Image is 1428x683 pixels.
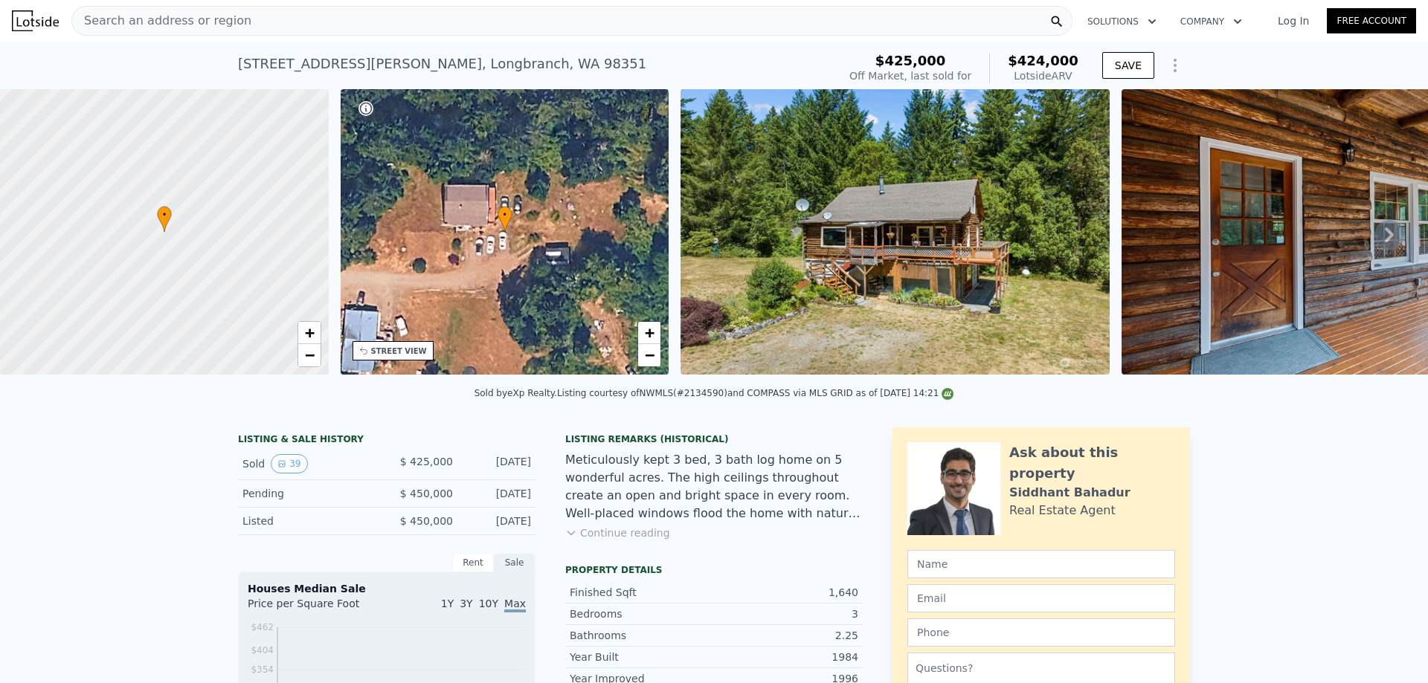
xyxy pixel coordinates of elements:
[714,628,858,643] div: 2.25
[251,664,274,675] tspan: $354
[494,553,535,572] div: Sale
[849,68,971,83] div: Off Market, last sold for
[498,206,512,232] div: •
[1009,484,1130,502] div: Siddhant Bahadur
[248,596,387,620] div: Price per Square Foot
[1160,51,1190,80] button: Show Options
[400,456,453,467] span: $ 425,000
[1102,52,1154,79] button: SAVE
[371,346,427,357] div: STREET VIEW
[681,89,1110,375] img: Sale: 122589951 Parcel: 100559714
[271,454,307,473] button: View historical data
[645,323,654,342] span: +
[565,433,863,445] div: Listing Remarks (Historical)
[565,451,863,522] div: Meticulously kept 3 bed, 3 bath log home on 5 wonderful acres. The high ceilings throughout creat...
[242,454,375,473] div: Sold
[304,346,314,364] span: −
[907,618,1175,647] input: Phone
[248,581,526,596] div: Houses Median Sale
[465,486,531,501] div: [DATE]
[479,598,498,609] span: 10Y
[565,564,863,576] div: Property details
[570,606,714,621] div: Bedrooms
[645,346,654,364] span: −
[875,53,946,68] span: $425,000
[638,344,660,366] a: Zoom out
[441,598,454,609] span: 1Y
[504,598,526,612] span: Max
[638,322,660,344] a: Zoom in
[157,208,172,221] span: •
[242,486,375,501] div: Pending
[570,628,714,643] div: Bathrooms
[400,488,453,499] span: $ 450,000
[460,598,472,609] span: 3Y
[565,525,670,540] button: Continue reading
[1009,442,1175,484] div: Ask about this property
[714,650,858,664] div: 1984
[465,514,531,528] div: [DATE]
[498,208,512,221] span: •
[1008,53,1078,68] span: $424,000
[1008,68,1078,83] div: Lotside ARV
[714,585,858,600] div: 1,640
[304,323,314,342] span: +
[475,388,557,398] div: Sold by eXp Realty .
[238,54,646,74] div: [STREET_ADDRESS][PERSON_NAME] , Longbranch , WA 98351
[942,388,953,400] img: NWMLS Logo
[570,650,714,664] div: Year Built
[238,433,535,448] div: LISTING & SALE HISTORY
[400,515,453,527] span: $ 450,000
[157,206,172,232] div: •
[1327,8,1416,33] a: Free Account
[242,514,375,528] div: Listed
[251,622,274,632] tspan: $462
[1009,502,1116,519] div: Real Estate Agent
[1260,13,1327,28] a: Log In
[12,10,59,31] img: Lotside
[1168,8,1254,35] button: Company
[570,585,714,600] div: Finished Sqft
[452,553,494,572] div: Rent
[907,584,1175,612] input: Email
[1075,8,1168,35] button: Solutions
[557,388,953,398] div: Listing courtesy of NWMLS (#2134590) and COMPASS via MLS GRID as of [DATE] 14:21
[714,606,858,621] div: 3
[72,12,251,30] span: Search an address or region
[907,550,1175,578] input: Name
[465,454,531,473] div: [DATE]
[298,344,321,366] a: Zoom out
[251,645,274,656] tspan: $404
[298,322,321,344] a: Zoom in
